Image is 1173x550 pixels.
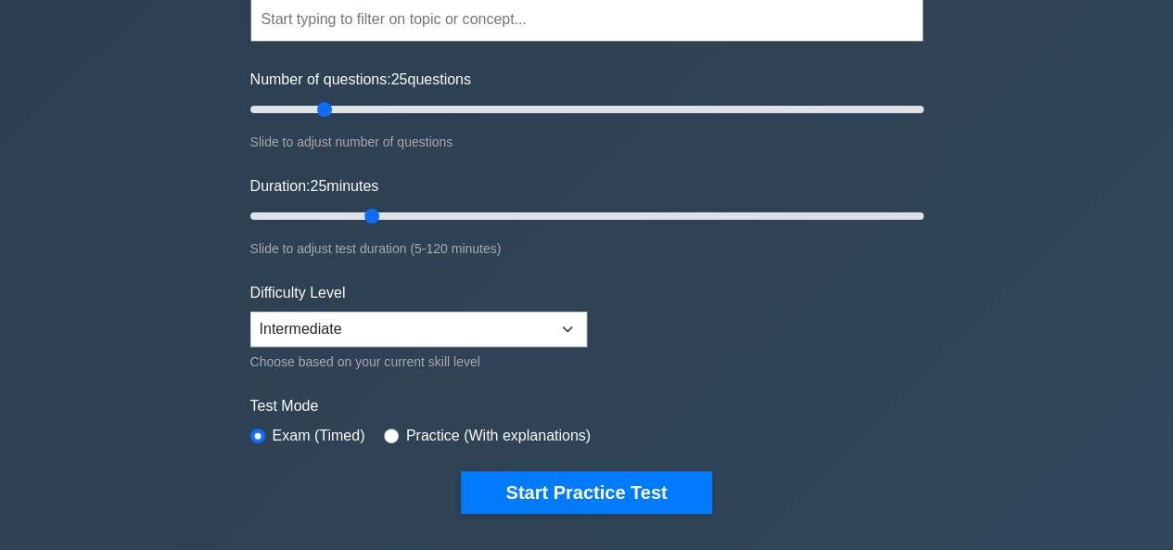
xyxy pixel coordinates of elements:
[406,425,591,447] label: Practice (With explanations)
[461,471,711,514] button: Start Practice Test
[250,131,924,153] div: Slide to adjust number of questions
[391,71,408,87] span: 25
[250,237,924,260] div: Slide to adjust test duration (5-120 minutes)
[310,178,326,194] span: 25
[250,395,924,417] label: Test Mode
[250,351,587,373] div: Choose based on your current skill level
[250,69,471,91] label: Number of questions: questions
[273,425,365,447] label: Exam (Timed)
[250,282,346,304] label: Difficulty Level
[250,175,379,198] label: Duration: minutes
